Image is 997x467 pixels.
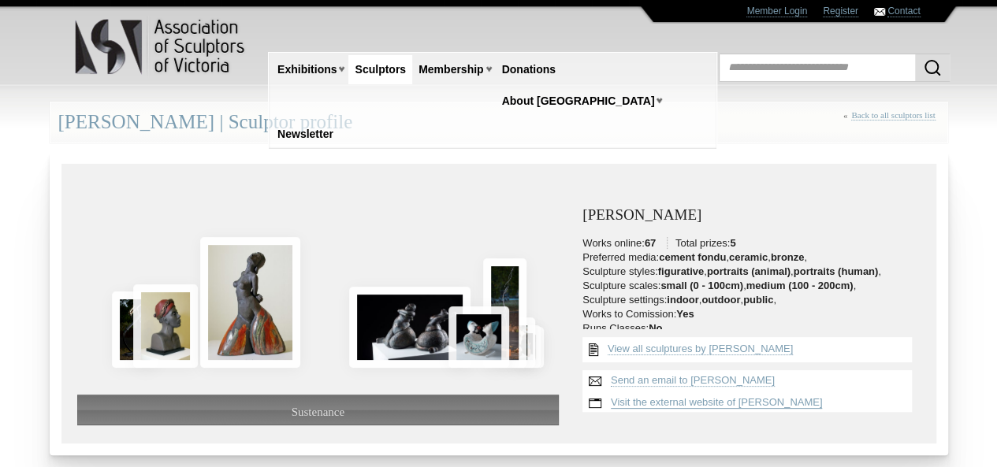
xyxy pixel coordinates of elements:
li: Sculpture settings: , , , [582,294,920,306]
img: Contact ASV [874,8,885,16]
a: Sculptors [348,55,412,84]
strong: public [743,294,773,306]
a: Register [823,6,858,17]
a: Exhibitions [271,55,343,84]
img: Love Accepted - 16.11.17 [349,287,471,368]
a: About [GEOGRAPHIC_DATA] [496,87,661,116]
strong: ceramic [729,251,768,263]
strong: figurative [658,265,705,277]
strong: indoor [667,294,698,306]
strong: medium (100 - 200cm) [746,280,854,291]
span: Sustenance [292,406,344,418]
strong: portraits (human) [793,265,878,277]
a: Contact [887,6,920,17]
strong: small (0 - 100cm) [660,280,743,291]
li: Preferred media: , , , [582,251,920,264]
strong: outdoor [701,294,740,306]
img: Nymph [483,258,526,367]
strong: No [649,322,662,334]
a: Visit the external website of [PERSON_NAME] [611,396,823,409]
strong: bronze [771,251,805,263]
img: African Woman II [133,284,199,367]
div: « [843,110,939,138]
a: Send an email to [PERSON_NAME] [611,374,775,387]
strong: 67 [645,237,656,249]
img: logo.png [74,16,247,78]
a: View all sculptures by [PERSON_NAME] [608,343,793,355]
li: Runs Classes: [582,322,920,335]
a: Donations [496,55,562,84]
img: Mr Magic [112,291,158,368]
img: Send an email to Anne Anderson [582,370,608,392]
strong: cement fondu [659,251,726,263]
li: Sculpture scales: , , [582,280,920,292]
li: Sculpture styles: , , , [582,265,920,278]
strong: Yes [676,308,694,320]
img: Sustenance [448,306,509,367]
img: Search [923,58,942,77]
a: Member Login [746,6,807,17]
a: Back to all sculptors list [851,110,935,120]
img: View all {sculptor_name} sculptures list [582,337,605,362]
div: [PERSON_NAME] | Sculptor profile [50,102,948,143]
img: Visit website [582,392,608,414]
strong: 5 [730,237,735,249]
li: Works online: Total prizes: [582,237,920,250]
img: Gabriella [200,237,300,368]
li: Works to Comission: [582,308,920,321]
h3: [PERSON_NAME] [582,207,920,224]
a: Newsletter [271,120,340,149]
strong: portraits (animal) [707,265,791,277]
a: Membership [412,55,489,84]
